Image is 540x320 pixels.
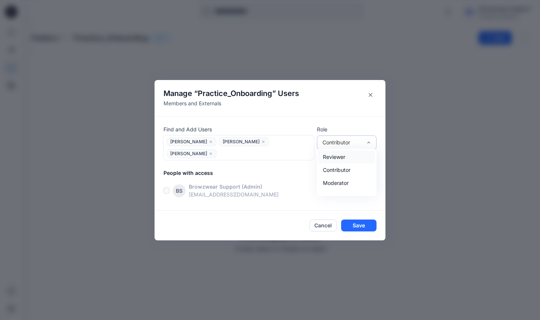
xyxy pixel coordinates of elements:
p: Members and Externals [163,99,299,107]
p: Role [317,125,377,133]
span: Practice_Onboarding [198,89,272,98]
button: close [261,138,266,145]
p: (Admin) [242,183,262,191]
div: Moderator [318,176,375,189]
span: [PERSON_NAME] [223,138,260,147]
div: BS [172,184,186,198]
button: Cancel [309,220,337,231]
p: [EMAIL_ADDRESS][DOMAIN_NAME] [189,191,349,198]
span: [PERSON_NAME] [170,138,207,147]
button: Save [341,220,377,231]
p: People with access [163,169,385,177]
p: Browzwear Support [189,183,240,191]
div: Reviewer [318,150,375,163]
button: close [209,138,213,145]
div: Contributor [318,163,375,176]
button: Close [365,89,377,101]
h4: Manage “ ” Users [163,89,299,98]
button: close [209,150,213,157]
span: [PERSON_NAME] [170,150,207,159]
p: Find and Add Users [163,125,314,133]
div: Contributor [323,138,362,146]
